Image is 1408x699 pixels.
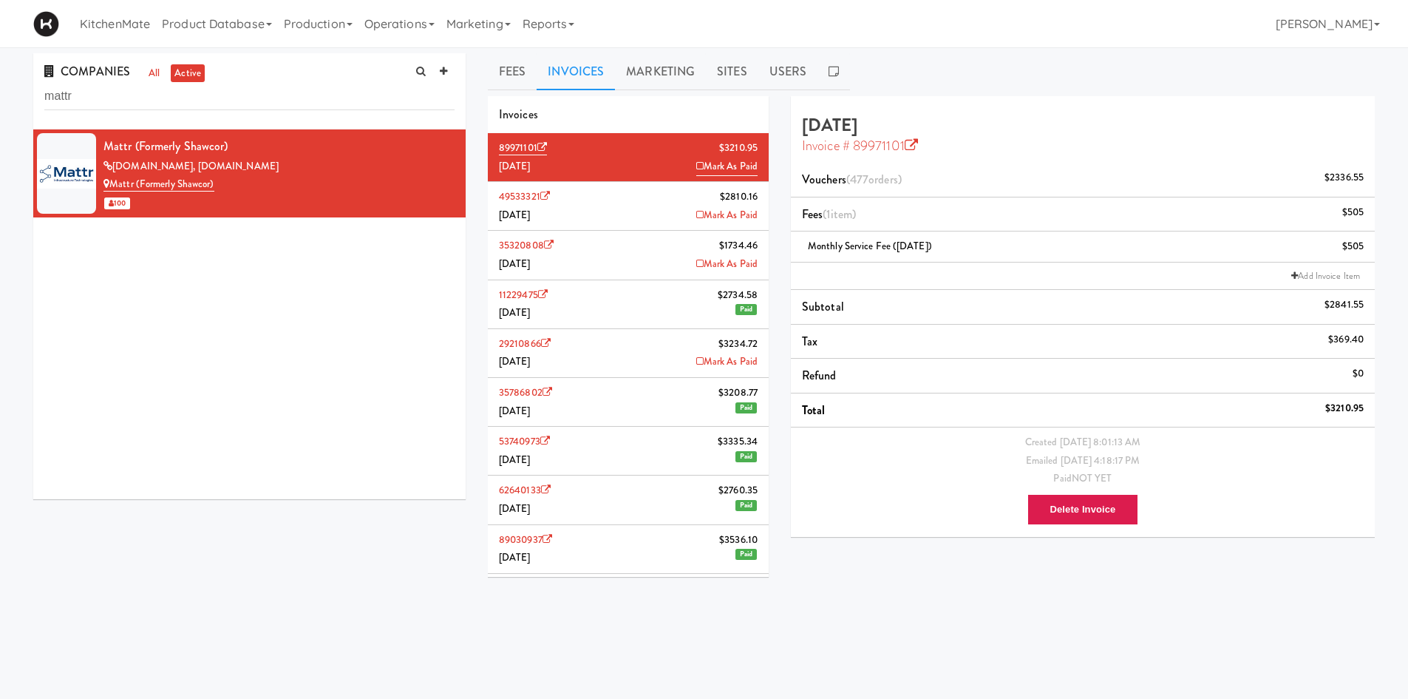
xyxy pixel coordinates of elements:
[33,129,466,217] li: Mattr (formerly Shawcor)[DOMAIN_NAME], [DOMAIN_NAME]Mattr (formerly Shawcor) 100
[718,286,758,305] span: $2734.58
[499,533,552,547] a: 89030937
[488,574,769,623] li: 75220667$3411[DATE]Paid
[499,337,551,351] a: 29210866
[499,453,531,467] span: [DATE]
[791,232,1375,263] li: Monthly Service Fee ([DATE])$505
[718,482,758,500] span: $2760.35
[718,384,758,402] span: $3208.77
[1288,269,1364,283] a: Add Invoice Item
[103,135,455,158] div: Mattr (formerly Shawcor)
[735,549,757,560] span: Paid
[1342,203,1364,222] div: $505
[104,197,130,209] span: 100
[499,106,538,123] span: Invoices
[488,427,769,476] li: 53740973$3335.34[DATE]Paid
[802,206,856,223] span: Fees
[718,433,758,451] span: $3335.34
[488,280,769,329] li: 11229475$2734.58[DATE]Paid
[499,483,551,497] a: 62640133
[719,139,758,158] span: $3210.95
[488,133,769,182] li: 89971101$3210.95[DATE]Mark As Paid
[802,402,826,419] span: Total
[499,404,531,418] span: [DATE]
[488,476,769,524] li: 62640133$2760.35[DATE]Paid
[1342,237,1364,256] div: $505
[499,189,550,203] a: 49533321
[1072,471,1112,485] span: NOT YET
[499,288,548,302] a: 11229475
[499,208,531,222] span: [DATE]
[499,385,552,399] a: 35786802
[802,136,918,155] a: Invoice # 89971101
[696,353,758,371] a: Mark As Paid
[868,171,898,188] ng-pluralize: orders
[802,452,1364,470] div: Emailed [DATE] 4:18:17 PM
[499,257,531,271] span: [DATE]
[488,231,769,280] li: 35320808$1734.46[DATE]Mark As Paid
[1324,169,1364,187] div: $2336.55
[171,64,205,83] a: active
[103,158,455,176] div: [DOMAIN_NAME], [DOMAIN_NAME]
[802,333,817,350] span: Tax
[719,237,758,255] span: $1734.46
[499,305,531,320] span: [DATE]
[1325,399,1364,418] div: $3210.95
[44,83,455,110] input: Search company
[735,402,757,413] span: Paid
[735,304,757,315] span: Paid
[720,188,758,206] span: $2810.16
[499,434,550,448] a: 53740973
[802,298,844,315] span: Subtotal
[802,367,837,384] span: Refund
[846,171,902,188] span: (477 )
[499,502,531,516] span: [DATE]
[696,158,758,177] a: Mark As Paid
[499,354,531,368] span: [DATE]
[718,335,758,354] span: $3234.72
[1324,296,1364,314] div: $2841.55
[488,53,537,90] a: Fees
[696,206,758,225] a: Mark As Paid
[802,171,902,188] span: Vouchers
[488,525,769,574] li: 89030937$3536.10[DATE]Paid
[1353,365,1364,383] div: $0
[831,206,852,223] ng-pluralize: item
[499,550,531,564] span: [DATE]
[706,53,758,90] a: Sites
[758,53,818,90] a: Users
[33,11,59,37] img: Micromart
[488,378,769,427] li: 35786802$3208.77[DATE]Paid
[719,531,758,550] span: $3536.10
[145,64,163,83] a: all
[103,177,214,192] a: Mattr (formerly Shawcor)
[1027,494,1139,525] button: Delete Invoice
[499,141,547,155] a: 89971101
[808,239,932,253] span: Monthly Service Fee ([DATE])
[802,433,1364,452] div: Created [DATE] 8:01:13 AM
[488,329,769,378] li: 29210866$3234.72[DATE]Mark As Paid
[488,182,769,231] li: 49533321$2810.16[DATE]Mark As Paid
[499,159,531,173] span: [DATE]
[537,53,615,90] a: Invoices
[802,115,1364,155] h4: [DATE]
[499,238,554,252] a: 35320808
[1328,331,1364,349] div: $369.40
[823,206,856,223] span: (1 )
[735,451,757,462] span: Paid
[735,500,757,511] span: Paid
[44,63,130,80] span: COMPANIES
[615,53,706,90] a: Marketing
[696,255,758,274] a: Mark As Paid
[802,470,1364,488] div: Paid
